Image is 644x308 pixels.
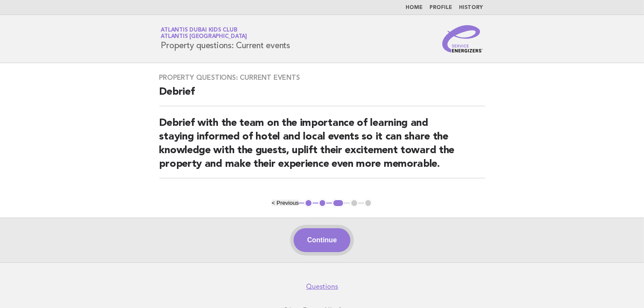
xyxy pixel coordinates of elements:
[430,5,453,10] a: Profile
[272,200,299,206] button: < Previous
[442,25,483,52] img: Service Energizers
[306,282,338,291] a: Questions
[161,27,247,39] a: Atlantis Dubai Kids ClubAtlantis [GEOGRAPHIC_DATA]
[159,85,485,106] h2: Debrief
[406,5,423,10] a: Home
[332,199,344,207] button: 3
[294,228,350,252] button: Continue
[459,5,483,10] a: History
[161,34,247,40] span: Atlantis [GEOGRAPHIC_DATA]
[159,116,485,178] h2: Debrief with the team on the importance of learning and staying informed of hotel and local event...
[159,73,485,82] h3: Property questions: Current events
[304,199,313,207] button: 1
[318,199,327,207] button: 2
[161,28,291,50] h1: Property questions: Current events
